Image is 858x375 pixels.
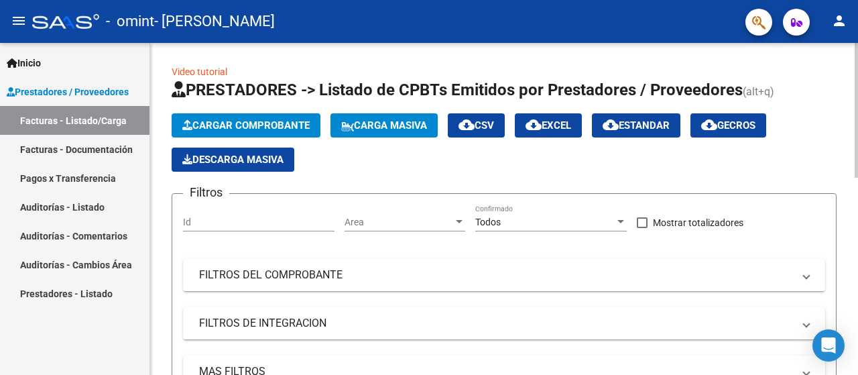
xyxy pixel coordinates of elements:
[743,85,774,98] span: (alt+q)
[812,329,845,362] div: Open Intercom Messenger
[183,259,825,291] mat-expansion-panel-header: FILTROS DEL COMPROBANTE
[701,117,717,133] mat-icon: cloud_download
[154,7,275,36] span: - [PERSON_NAME]
[7,85,129,99] span: Prestadores / Proveedores
[172,113,320,138] button: Cargar Comprobante
[172,148,294,172] app-download-masive: Descarga masiva de comprobantes (adjuntos)
[458,119,494,131] span: CSV
[182,154,284,166] span: Descarga Masiva
[199,316,793,331] mat-panel-title: FILTROS DE INTEGRACION
[172,66,227,77] a: Video tutorial
[701,119,755,131] span: Gecros
[526,119,571,131] span: EXCEL
[653,215,743,231] span: Mostrar totalizadores
[199,268,793,282] mat-panel-title: FILTROS DEL COMPROBANTE
[345,217,453,228] span: Area
[330,113,438,138] button: Carga Masiva
[341,119,427,131] span: Carga Masiva
[7,56,41,70] span: Inicio
[603,119,670,131] span: Estandar
[172,148,294,172] button: Descarga Masiva
[182,119,310,131] span: Cargar Comprobante
[11,13,27,29] mat-icon: menu
[526,117,542,133] mat-icon: cloud_download
[592,113,680,138] button: Estandar
[690,113,766,138] button: Gecros
[183,307,825,339] mat-expansion-panel-header: FILTROS DE INTEGRACION
[515,113,582,138] button: EXCEL
[448,113,505,138] button: CSV
[106,7,154,36] span: - omint
[183,183,229,202] h3: Filtros
[603,117,619,133] mat-icon: cloud_download
[475,217,501,227] span: Todos
[172,81,743,99] span: PRESTADORES -> Listado de CPBTs Emitidos por Prestadores / Proveedores
[831,13,847,29] mat-icon: person
[458,117,475,133] mat-icon: cloud_download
